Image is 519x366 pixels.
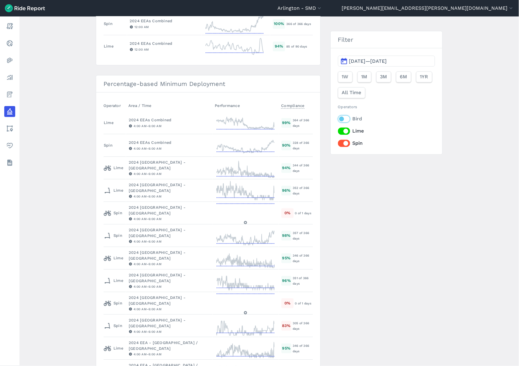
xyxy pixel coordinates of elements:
[4,55,15,66] a: Heatmaps
[4,38,15,49] a: Realtime
[129,239,210,244] div: 4:00 AM - 6:00 AM
[129,329,210,335] div: 4:00 AM - 6:00 AM
[281,344,291,353] div: 95 %
[5,4,45,12] img: Ride Report
[129,160,210,171] div: 2024 [GEOGRAPHIC_DATA] - [GEOGRAPHIC_DATA]
[129,272,210,284] div: 2024 [GEOGRAPHIC_DATA] - [GEOGRAPHIC_DATA]
[338,87,365,98] button: All Time
[130,41,199,47] div: 2024 EEAs Combined
[380,73,387,81] span: 3M
[349,59,387,64] span: [DATE]—[DATE]
[416,72,432,83] button: 1YR
[104,143,113,148] div: Spin
[293,343,313,354] div: 346 of 366 days
[129,123,210,129] div: 4:00 AM - 6:00 AM
[396,72,411,83] button: 6M
[129,171,210,177] div: 4:00 AM - 6:00 AM
[104,321,122,331] div: Spin
[104,231,122,241] div: Spin
[361,73,367,81] span: 1M
[4,157,15,168] a: Datasets
[293,275,312,286] div: 351 of 366 days
[338,128,435,135] label: Lime
[331,31,442,48] h3: Filter
[129,307,210,312] div: 4:00 AM - 6:00 AM
[104,276,123,286] div: Lime
[281,321,291,331] div: 83 %
[129,205,210,216] div: 2024 [GEOGRAPHIC_DATA] - [GEOGRAPHIC_DATA]
[293,230,313,241] div: 357 of 366 days
[104,44,113,49] div: Lime
[338,140,435,147] label: Spin
[281,186,291,195] div: 96 %
[103,100,126,112] th: Operator
[286,44,312,49] div: 85 of 90 days
[342,73,349,81] span: 1W
[342,89,361,97] span: All Time
[4,140,15,151] a: Health
[104,208,122,218] div: Spin
[293,253,313,264] div: 346 of 366 days
[129,318,210,329] div: 2024 [GEOGRAPHIC_DATA] - [GEOGRAPHIC_DATA]
[338,56,435,67] button: [DATE]—[DATE]
[376,72,391,83] button: 3M
[129,182,210,194] div: 2024 [GEOGRAPHIC_DATA] - [GEOGRAPHIC_DATA]
[129,250,210,261] div: 2024 [GEOGRAPHIC_DATA] - [GEOGRAPHIC_DATA]
[281,141,291,150] div: 90 %
[130,18,199,24] div: 2024 EEAs Combined
[338,105,357,109] span: Operators
[281,163,291,173] div: 94 %
[129,284,210,290] div: 4:00 AM - 6:00 AM
[293,321,313,332] div: 305 of 366 days
[4,123,15,134] a: Areas
[4,106,15,117] a: Policy
[4,21,15,32] a: Report
[104,120,113,126] div: Lime
[286,21,312,27] div: 366 of 366 days
[281,254,291,263] div: 95 %
[104,21,113,27] div: Spin
[104,299,122,308] div: Spin
[295,301,312,306] div: 0 of 1 days
[104,186,123,196] div: Lime
[281,118,291,128] div: 99 %
[4,89,15,100] a: Fees
[130,47,199,52] div: 12:00 AM
[281,208,294,218] div: 0 %
[129,146,210,151] div: 4:00 AM - 6:00 AM
[273,42,285,51] div: 94 %
[295,211,312,216] div: 0 of 1 days
[126,100,212,112] th: Area / Time
[273,19,285,29] div: 100 %
[293,140,313,151] div: 328 of 366 days
[129,117,210,123] div: 2024 EEAs Combined
[104,163,123,173] div: Lime
[104,254,123,263] div: Lime
[281,299,294,308] div: 0 %
[129,194,210,199] div: 4:00 AM - 6:00 AM
[129,295,210,307] div: 2024 [GEOGRAPHIC_DATA] - [GEOGRAPHIC_DATA]
[338,115,435,123] label: Bird
[281,231,291,240] div: 98 %
[357,72,371,83] button: 1M
[400,73,407,81] span: 6M
[96,76,320,93] h3: Percentage-based Minimum Deployment
[129,227,210,239] div: 2024 [GEOGRAPHIC_DATA] - [GEOGRAPHIC_DATA]
[104,344,123,354] div: Lime
[4,72,15,83] a: Analyze
[338,72,353,83] button: 1W
[129,261,210,267] div: 4:00 AM - 6:00 AM
[129,352,210,357] div: 4:00 AM - 6:00 AM
[281,102,305,109] span: Compliance
[130,24,199,30] div: 12:00 AM
[281,276,291,286] div: 96 %
[129,216,210,222] div: 4:00 AM - 6:00 AM
[420,73,428,81] span: 1YR
[212,100,279,112] th: Performance
[277,5,322,12] button: Arlington - SMD
[129,140,210,146] div: 2024 EEAs Combined
[293,118,313,129] div: 364 of 366 days
[129,340,210,352] div: 2024 EEA - [GEOGRAPHIC_DATA] / [GEOGRAPHIC_DATA]
[293,163,313,174] div: 344 of 366 days
[342,5,514,12] button: [PERSON_NAME][EMAIL_ADDRESS][PERSON_NAME][DOMAIN_NAME]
